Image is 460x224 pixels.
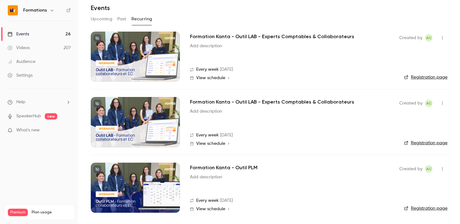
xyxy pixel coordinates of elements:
[190,108,222,115] a: Add description
[117,14,126,24] button: Past
[8,45,30,51] div: Videos
[426,165,432,173] span: AC
[404,74,447,80] a: Registration page
[23,7,47,13] h6: Formations
[190,141,389,146] a: View schedule
[91,14,112,24] button: Upcoming
[399,34,422,42] span: Created by
[196,132,219,139] span: Every week
[425,165,432,173] span: Anaïs Cachelou
[196,141,225,146] span: View schedule
[8,31,29,37] div: Events
[196,197,219,204] span: Every week
[63,128,71,133] iframe: Noticeable Trigger
[404,205,447,211] a: Registration page
[426,34,432,42] span: AC
[131,14,152,24] button: Recurring
[220,66,233,73] span: [DATE]
[196,207,225,211] span: View schedule
[399,165,422,173] span: Created by
[399,99,422,107] span: Created by
[32,210,70,215] span: Plan usage
[425,99,432,107] span: Anaïs Cachelou
[8,209,28,216] span: Premium
[190,75,389,80] a: View schedule
[220,197,233,204] span: [DATE]
[190,33,354,40] a: Formation Kanta - Outil LAB - Experts Comptables & Collaborateurs
[16,113,41,120] a: SpeakerHub
[16,99,25,105] span: Help
[190,206,389,211] a: View schedule
[16,127,40,134] span: What's new
[425,34,432,42] span: Anaïs Cachelou
[404,140,447,146] a: Registration page
[190,98,354,106] a: Formation Kanta - Outil LAB - Experts Comptables & Collaborateurs
[91,4,110,12] h1: Events
[190,164,258,171] a: Formation Kanta - Outil PLM
[45,113,57,120] span: new
[190,43,222,49] a: Add description
[8,72,33,79] div: Settings
[8,99,71,105] li: help-dropdown-opener
[220,132,233,139] span: [DATE]
[190,174,222,180] a: Add description
[196,66,219,73] span: Every week
[8,59,35,65] div: Audience
[196,76,225,80] span: View schedule
[8,5,18,15] img: Formations
[426,99,432,107] span: AC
